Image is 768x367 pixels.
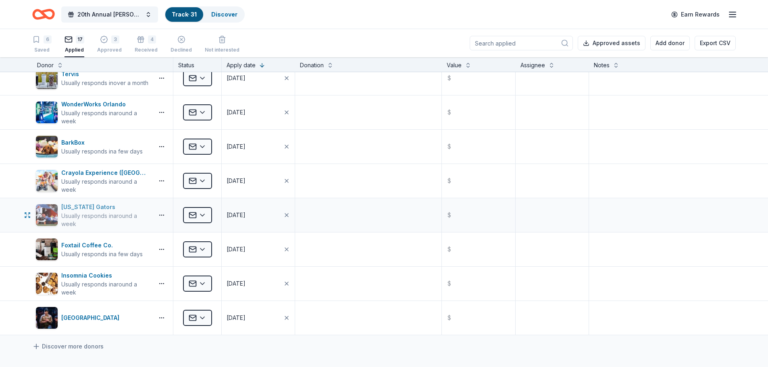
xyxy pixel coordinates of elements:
button: 6Saved [32,32,52,57]
button: [DATE] [222,198,295,232]
div: Saved [32,47,52,53]
button: Add donor [650,36,690,50]
div: Received [135,47,158,53]
button: 3Approved [97,32,122,57]
button: [DATE] [222,130,295,164]
button: 4Received [135,32,158,57]
img: Image for Insomnia Cookies [36,273,58,294]
div: Assignee [520,60,545,70]
div: 17 [76,35,84,44]
button: [DATE] [222,301,295,335]
a: Track· 31 [172,11,197,18]
img: Image for Tervis [36,67,58,89]
div: Applied [65,47,84,53]
input: Search applied [470,36,573,50]
div: Donation [300,60,324,70]
button: 20th Annual [PERSON_NAME] Memorial Golf Tournament [61,6,158,23]
span: 20th Annual [PERSON_NAME] Memorial Golf Tournament [77,10,142,19]
div: Usually responds in around a week [61,280,150,297]
div: [DATE] [227,108,246,117]
a: Home [32,5,55,24]
a: Discover [211,11,237,18]
img: Image for Florida Gators [36,204,58,226]
button: Approved assets [578,36,645,50]
button: Image for Foxtail Coffee Co.Foxtail Coffee Co.Usually responds ina few days [35,238,150,261]
button: Declined [171,32,192,57]
button: [DATE] [222,61,295,95]
div: [DATE] [227,279,246,288]
div: [DATE] [227,210,246,220]
div: Not interested [205,47,239,53]
div: [DATE] [227,313,246,323]
div: Usually responds in around a week [61,178,150,194]
div: [DATE] [227,245,246,254]
button: Image for BarkBoxBarkBoxUsually responds ina few days [35,135,150,158]
div: Tervis [61,69,148,79]
div: WonderWorks Orlando [61,100,150,109]
div: [US_STATE] Gators [61,202,150,212]
button: Image for Crayola Experience (Orlando)Crayola Experience ([GEOGRAPHIC_DATA])Usually responds inar... [35,168,150,194]
button: 17Applied [65,32,84,57]
button: [DATE] [222,164,295,198]
div: BarkBox [61,138,143,147]
button: [DATE] [222,267,295,301]
div: Usually responds in around a week [61,109,150,125]
a: Discover more donors [32,342,104,351]
div: Value [447,60,462,70]
img: Image for Orlando Repertory Theatre [36,307,58,329]
button: [DATE] [222,232,295,266]
button: Image for Orlando Repertory Theatre[GEOGRAPHIC_DATA] [35,307,150,329]
button: Image for Insomnia CookiesInsomnia CookiesUsually responds inaround a week [35,271,150,297]
div: Status [173,57,222,72]
div: Usually responds in a few days [61,250,143,258]
div: Foxtail Coffee Co. [61,241,143,250]
img: Image for BarkBox [36,136,58,158]
div: [GEOGRAPHIC_DATA] [61,313,123,323]
div: 3 [111,35,119,44]
div: Usually responds in a few days [61,147,143,156]
div: Crayola Experience ([GEOGRAPHIC_DATA]) [61,168,150,178]
img: Image for Crayola Experience (Orlando) [36,170,58,192]
div: Donor [37,60,54,70]
img: Image for Foxtail Coffee Co. [36,238,58,260]
button: Export CSV [695,36,736,50]
button: Image for Florida Gators[US_STATE] GatorsUsually responds inaround a week [35,202,150,228]
div: Apply date [227,60,256,70]
div: [DATE] [227,73,246,83]
button: Image for WonderWorks OrlandoWonderWorks OrlandoUsually responds inaround a week [35,100,150,125]
button: Not interested [205,32,239,57]
button: Image for TervisTervisUsually responds inover a month [35,67,150,89]
img: Image for WonderWorks Orlando [36,102,58,123]
button: Track· 31Discover [164,6,245,23]
div: Notes [594,60,610,70]
div: Approved [97,47,122,53]
div: Declined [171,47,192,53]
button: [DATE] [222,95,295,129]
div: [DATE] [227,142,246,151]
div: [DATE] [227,176,246,186]
div: Usually responds in over a month [61,79,148,87]
div: Usually responds in around a week [61,212,150,228]
div: 6 [44,35,52,44]
div: 4 [148,35,156,44]
div: Insomnia Cookies [61,271,150,280]
a: Earn Rewards [666,7,724,22]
